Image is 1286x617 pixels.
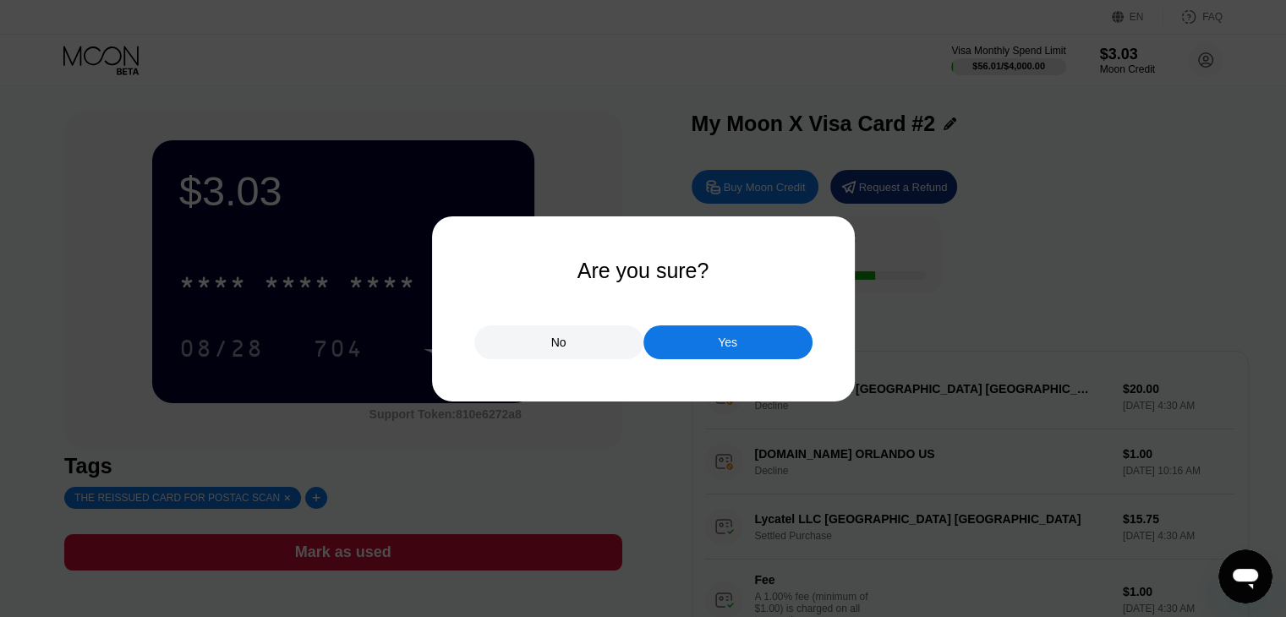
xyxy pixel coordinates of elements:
[577,259,709,283] div: Are you sure?
[474,325,643,359] div: No
[718,335,737,350] div: Yes
[1218,549,1272,603] iframe: Button to launch messaging window
[643,325,813,359] div: Yes
[551,335,566,350] div: No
